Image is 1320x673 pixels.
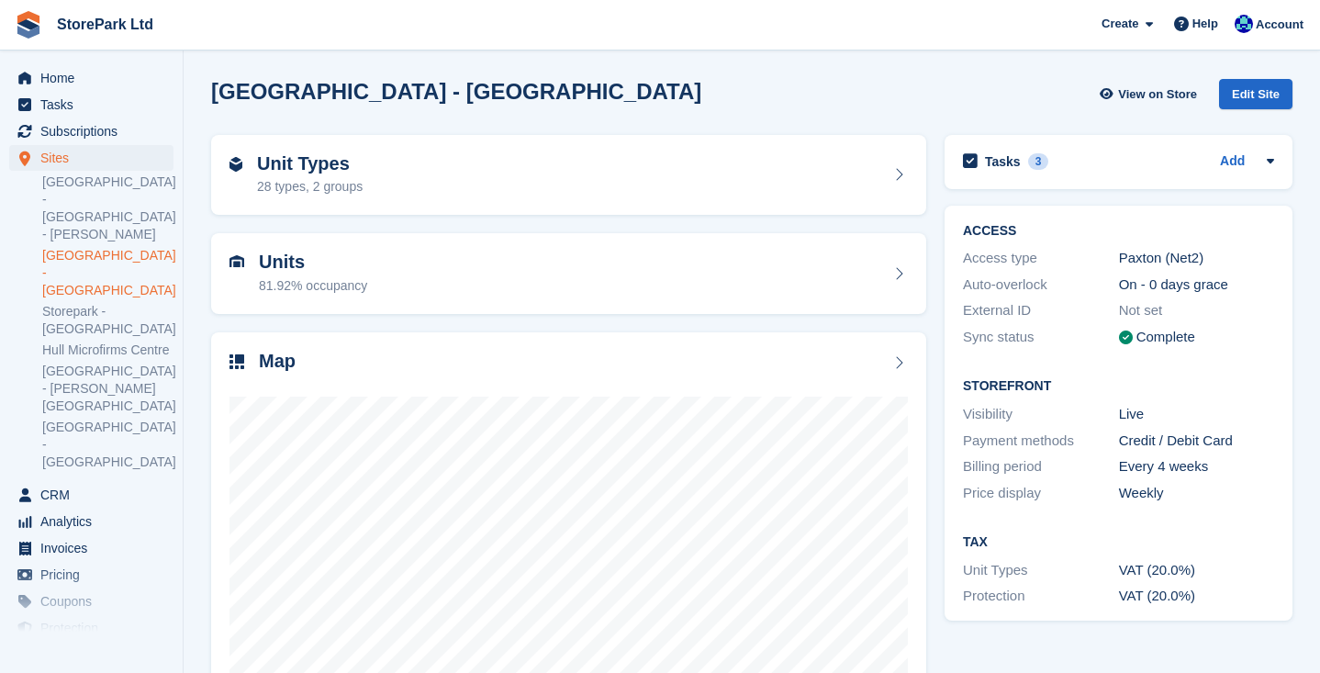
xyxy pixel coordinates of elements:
div: Unit Types [963,560,1119,581]
span: Sites [40,145,151,171]
div: Payment methods [963,431,1119,452]
h2: [GEOGRAPHIC_DATA] - [GEOGRAPHIC_DATA] [211,79,701,104]
div: Every 4 weeks [1119,456,1275,477]
div: Access type [963,248,1119,269]
div: Protection [963,586,1119,607]
a: menu [9,615,173,641]
div: On - 0 days grace [1119,275,1275,296]
a: Add [1220,151,1245,173]
img: Donna [1235,15,1253,33]
a: Hull Microfirms Centre [42,342,173,359]
a: menu [9,509,173,534]
div: 28 types, 2 groups [257,177,363,196]
span: Account [1256,16,1303,34]
div: Price display [963,483,1119,504]
a: [GEOGRAPHIC_DATA] - [GEOGRAPHIC_DATA] [42,247,173,299]
div: External ID [963,300,1119,321]
div: 81.92% occupancy [259,276,367,296]
img: stora-icon-8386f47178a22dfd0bd8f6a31ec36ba5ce8667c1dd55bd0f319d3a0aa187defe.svg [15,11,42,39]
h2: Tasks [985,153,1021,170]
img: map-icn-33ee37083ee616e46c38cad1a60f524a97daa1e2b2c8c0bc3eb3415660979fc1.svg [229,354,244,369]
a: View on Store [1097,79,1204,109]
h2: Tax [963,535,1274,550]
span: Coupons [40,589,151,614]
a: menu [9,589,173,614]
span: CRM [40,482,151,508]
a: Units 81.92% occupancy [211,233,926,314]
span: Invoices [40,535,151,561]
span: Pricing [40,562,151,588]
div: Complete [1136,327,1195,348]
a: menu [9,118,173,144]
a: menu [9,562,173,588]
img: unit-type-icn-2b2737a686de81e16bb02015468b77c625bbabd49415b5ef34ead5e3b44a266d.svg [229,157,242,172]
div: 3 [1028,153,1049,170]
div: Auto-overlock [963,275,1119,296]
h2: Units [259,252,367,273]
div: Billing period [963,456,1119,477]
span: View on Store [1118,85,1197,104]
div: Live [1119,404,1275,425]
a: [GEOGRAPHIC_DATA] - [GEOGRAPHIC_DATA] [42,419,173,471]
a: menu [9,145,173,171]
h2: Unit Types [257,153,363,174]
span: Create [1102,15,1138,33]
a: Unit Types 28 types, 2 groups [211,135,926,216]
a: menu [9,65,173,91]
div: VAT (20.0%) [1119,560,1275,581]
div: Paxton (Net2) [1119,248,1275,269]
div: Credit / Debit Card [1119,431,1275,452]
a: menu [9,482,173,508]
a: Edit Site [1219,79,1292,117]
div: Edit Site [1219,79,1292,109]
a: [GEOGRAPHIC_DATA] - [PERSON_NAME][GEOGRAPHIC_DATA] [42,363,173,415]
span: Subscriptions [40,118,151,144]
span: Home [40,65,151,91]
a: StorePark Ltd [50,9,161,39]
span: Protection [40,615,151,641]
img: unit-icn-7be61d7bf1b0ce9d3e12c5938cc71ed9869f7b940bace4675aadf7bd6d80202e.svg [229,255,244,268]
h2: Map [259,351,296,372]
div: VAT (20.0%) [1119,586,1275,607]
a: menu [9,92,173,118]
h2: ACCESS [963,224,1274,239]
a: Storepark - [GEOGRAPHIC_DATA] [42,303,173,338]
span: Tasks [40,92,151,118]
div: Not set [1119,300,1275,321]
div: Visibility [963,404,1119,425]
span: Help [1192,15,1218,33]
div: Weekly [1119,483,1275,504]
span: Analytics [40,509,151,534]
a: [GEOGRAPHIC_DATA] - [GEOGRAPHIC_DATA] - [PERSON_NAME] [42,174,173,243]
h2: Storefront [963,379,1274,394]
a: menu [9,535,173,561]
div: Sync status [963,327,1119,348]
